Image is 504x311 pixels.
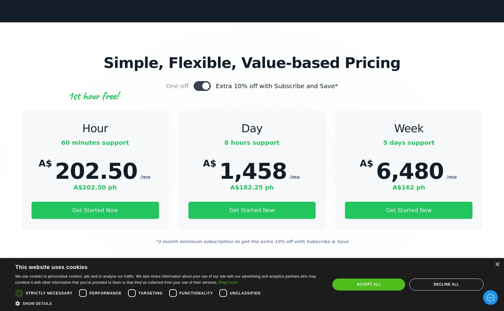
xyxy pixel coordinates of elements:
[483,290,498,305] iframe: gist-messenger-bubble-iframe
[495,262,499,267] div: Close
[219,280,238,285] a: Read more, opens a new window
[138,290,163,296] span: Targeting
[203,158,216,169] span: A$
[39,158,52,169] span: A$
[188,183,316,192] p: A$182.25 ph
[345,183,472,192] p: A$162 ph
[180,290,213,296] span: Functionality
[345,120,472,137] h3: Week
[219,158,287,184] span: 1,458
[23,302,52,306] span: Show details
[188,138,316,147] p: 8 hours support
[32,138,159,147] p: 60 minutes support
[32,183,159,192] p: A$202.50 ph
[89,290,122,296] span: Performance
[446,174,457,181] span: /mo
[230,290,261,296] span: Unclassified
[70,91,121,101] img: 1st Hour Free
[40,73,74,78] span: New conversation
[55,158,137,184] span: 202.50
[332,279,405,290] div: Accept all
[22,52,483,74] h3: Simple, Flexible, Value-based Pricing
[26,290,73,296] span: Strictly necessary
[156,238,349,245] p: *3 month minimum subscription to get the extra 10% off with Subscribe & Save
[32,202,159,219] a: Get Started Now
[9,48,113,58] h2: How can we help?
[166,81,189,91] div: One-off
[9,69,113,81] button: New conversation
[345,138,472,147] p: 5 days support
[9,37,113,47] h1: Hello there!
[15,262,306,271] div: This website uses cookies
[15,300,321,306] div: Show details
[290,174,300,181] span: /mo
[188,202,316,219] a: Get Started Now
[188,120,316,137] h3: Day
[216,81,338,91] div: Extra 10% off with Subscribe and Save*
[9,10,45,20] img: Company Logo
[140,174,150,181] span: /mo
[360,158,373,169] span: A$
[376,158,444,184] span: 6,480
[409,279,483,290] div: Decline all
[345,202,472,219] a: Get Started Now
[32,120,159,137] h3: Hour
[15,274,316,285] span: We use cookies to personalise content, ads and to analyse our traffic. We also share information ...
